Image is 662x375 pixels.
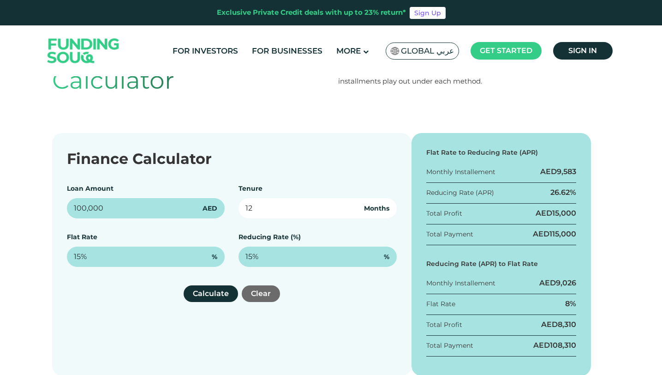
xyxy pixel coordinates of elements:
div: Flat Rate to Reducing Rate (APR) [426,148,577,157]
button: Clear [242,285,280,302]
div: Total Profit [426,209,462,218]
div: AED [539,278,576,288]
span: Sign in [568,46,597,55]
div: AED [533,229,576,239]
div: AED [540,167,576,177]
div: AED [536,208,576,218]
a: Sign in [553,42,613,60]
label: Flat Rate [67,233,97,241]
a: Sign Up [410,7,446,19]
img: Logo [38,28,129,74]
div: Flat Rate [426,299,455,309]
div: Finance Calculator [67,148,397,170]
img: SA Flag [391,47,399,55]
label: Reducing Rate (%) [239,233,301,241]
span: Get started [480,46,532,55]
a: For Investors [170,43,240,59]
label: Tenure [239,184,262,193]
span: Global عربي [401,46,454,56]
div: Monthly Installement [426,167,495,177]
div: 8% [565,299,576,309]
span: % [384,252,389,262]
div: Reducing Rate (APR) to Flat Rate [426,259,577,269]
div: Exclusive Private Credit deals with up to 23% return* [217,7,406,18]
a: For Businesses [250,43,325,59]
div: Total Payment [426,341,473,351]
div: Total Profit [426,320,462,330]
span: 9,026 [556,278,576,287]
span: % [212,252,217,262]
div: AED [541,320,576,330]
span: 8,310 [558,320,576,329]
button: Calculate [184,285,238,302]
span: More [336,46,361,55]
span: 15,000 [552,209,576,218]
span: 115,000 [549,230,576,238]
div: AED [533,340,576,351]
span: 108,310 [550,341,576,350]
div: Total Payment [426,230,473,239]
div: 26.62% [550,187,576,198]
span: 9,583 [557,167,576,176]
span: AED [203,204,217,213]
span: Months [364,204,389,213]
label: Loan Amount [67,184,113,193]
div: Monthly Installement [426,278,495,288]
div: Reducing Rate (APR) [426,188,494,198]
